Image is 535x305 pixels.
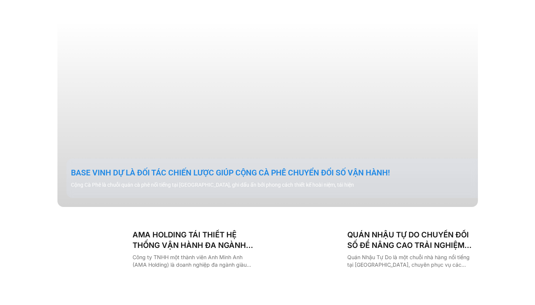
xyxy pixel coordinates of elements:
p: Quán Nhậu Tự Do là một chuỗi nhà hàng nổi tiếng tại [GEOGRAPHIC_DATA], chuyên phục vụ các món nhậ... [347,254,472,269]
p: Công ty TNHH một thành viên Anh Minh Anh (AMA Holding) là doanh nghiệp đa ngành giàu tiềm lực, ho... [133,254,257,269]
a: BASE VINH DỰ LÀ ĐỐI TÁC CHIẾN LƯỢC GIÚP CỘNG CÀ PHÊ CHUYỂN ĐỔI SỐ VẬN HÀNH! [71,168,482,178]
p: Cộng Cà Phê là chuỗi quán cà phê nổi tiếng tại [GEOGRAPHIC_DATA], ghi dấu ấn bởi phong cách thiết... [71,181,482,189]
a: AMA HOLDING TÁI THIẾT HỆ THỐNG VẬN HÀNH ĐA NGÀNH CÙNG [DOMAIN_NAME] [133,230,257,251]
a: QUÁN NHẬU TỰ DO CHUYỂN ĐỔI SỐ ĐỂ NÂNG CAO TRẢI NGHIỆM CHO 1000 NHÂN SỰ [347,230,472,251]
